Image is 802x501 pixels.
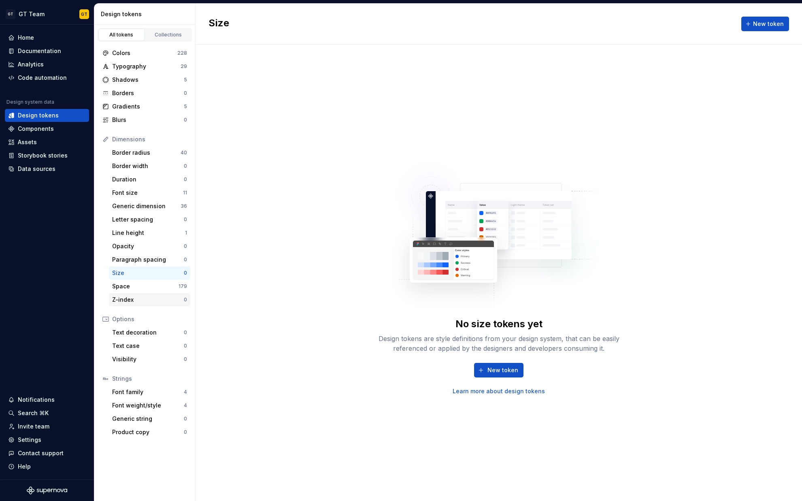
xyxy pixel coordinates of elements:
div: Collections [148,32,189,38]
div: 179 [179,283,187,290]
a: Storybook stories [5,149,89,162]
div: Line height [112,229,185,237]
div: 40 [181,149,187,156]
div: Opacity [112,242,184,250]
a: Border width0 [109,160,190,173]
span: New token [487,366,518,374]
div: 0 [184,270,187,276]
div: Strings [112,375,187,383]
div: Paragraph spacing [112,256,184,264]
div: Font size [112,189,183,197]
div: Home [18,34,34,42]
a: Paragraph spacing0 [109,253,190,266]
div: Storybook stories [18,151,68,160]
a: Opacity0 [109,240,190,253]
div: Design tokens are style definitions from your design system, that can be easily referenced or app... [369,334,628,353]
button: GTGT TeamGT [2,5,92,23]
button: New token [474,363,523,377]
a: Shadows5 [99,73,190,86]
a: Font family4 [109,386,190,399]
div: Blurs [112,116,184,124]
a: Assets [5,136,89,149]
div: Data sources [18,165,55,173]
div: Design tokens [18,111,59,119]
a: Gradients5 [99,100,190,113]
div: Documentation [18,47,61,55]
a: Borders0 [99,87,190,100]
div: Border width [112,162,184,170]
div: 0 [184,429,187,435]
div: Font family [112,388,184,396]
a: Text case0 [109,339,190,352]
div: 0 [184,356,187,362]
div: 0 [184,117,187,123]
a: Font size11 [109,186,190,199]
div: 0 [184,343,187,349]
a: Letter spacing0 [109,213,190,226]
a: Colors228 [99,47,190,60]
div: Visibility [112,355,184,363]
a: Code automation [5,71,89,84]
div: 5 [184,77,187,83]
div: 4 [184,389,187,395]
button: Contact support [5,447,89,460]
div: Generic dimension [112,202,181,210]
button: New token [741,17,789,31]
div: Assets [18,138,37,146]
div: 228 [177,50,187,56]
div: Product copy [112,428,184,436]
div: No size tokens yet [455,318,542,330]
a: Size0 [109,266,190,279]
div: GT [81,11,87,17]
div: Components [18,125,54,133]
div: Borders [112,89,184,97]
div: 29 [181,63,187,70]
div: 0 [184,216,187,223]
div: Shadows [112,76,184,84]
div: Design tokens [101,10,192,18]
div: Colors [112,49,177,57]
a: Typography29 [99,60,190,73]
a: Duration0 [109,173,190,186]
div: Help [18,463,31,471]
a: Blurs0 [99,113,190,126]
svg: Supernova Logo [27,486,67,495]
div: Settings [18,436,41,444]
div: Text case [112,342,184,350]
a: Analytics [5,58,89,71]
div: 1 [185,230,187,236]
div: Gradients [112,102,184,111]
a: Visibility0 [109,353,190,366]
div: Border radius [112,149,181,157]
button: Notifications [5,393,89,406]
a: Line height1 [109,226,190,239]
div: 0 [184,416,187,422]
div: 0 [184,243,187,249]
div: Invite team [18,422,49,431]
a: Invite team [5,420,89,433]
h2: Size [208,17,229,31]
a: Space179 [109,280,190,293]
div: Typography [112,62,181,70]
a: Generic dimension36 [109,200,190,213]
div: Text decoration [112,328,184,337]
div: All tokens [101,32,142,38]
div: Contact support [18,449,64,457]
div: 4 [184,402,187,409]
div: Analytics [18,60,44,68]
a: Design tokens [5,109,89,122]
a: Product copy0 [109,426,190,439]
div: 0 [184,256,187,263]
a: Generic string0 [109,412,190,425]
div: Z-index [112,296,184,304]
div: 11 [183,190,187,196]
a: Documentation [5,45,89,58]
a: Learn more about design tokens [453,387,545,395]
div: 0 [184,296,187,303]
div: Font weight/style [112,401,184,409]
a: Home [5,31,89,44]
a: Settings [5,433,89,446]
div: Options [112,315,187,323]
div: 0 [184,329,187,336]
